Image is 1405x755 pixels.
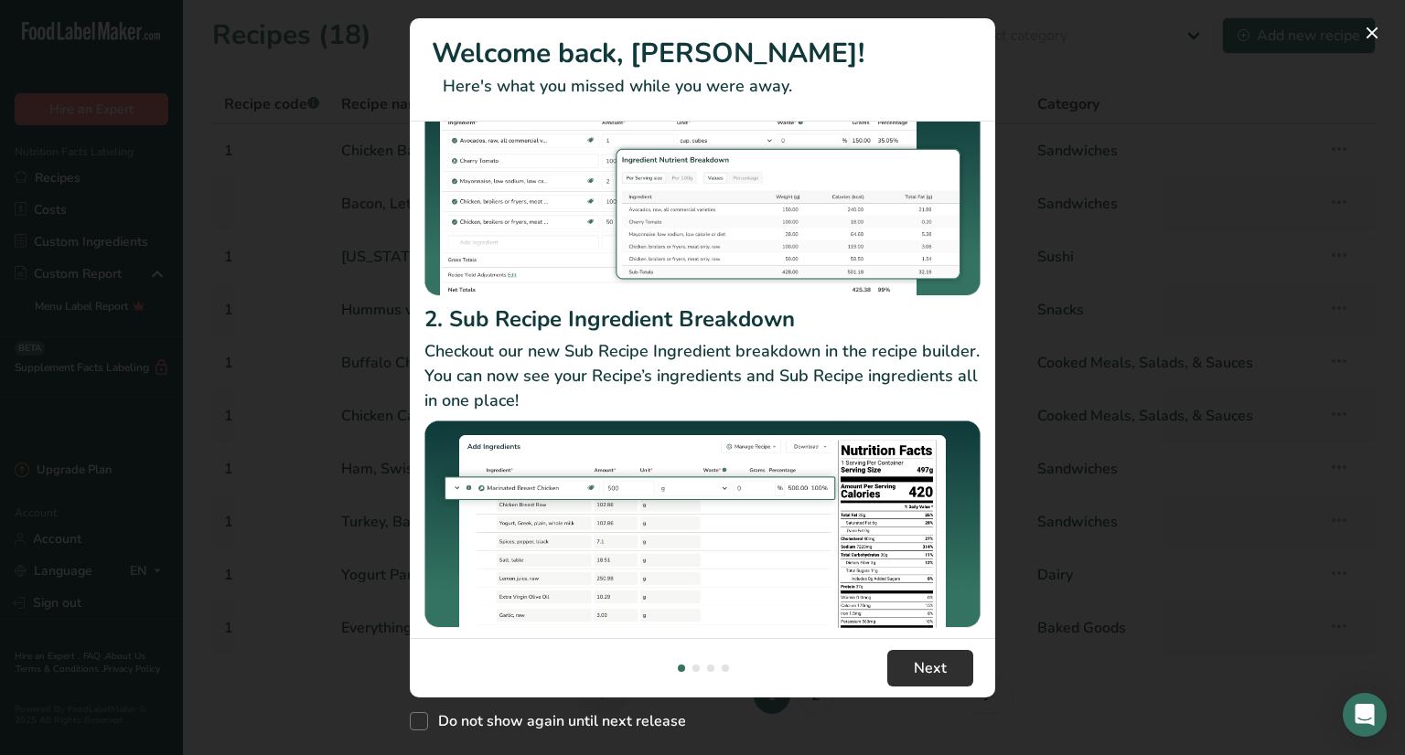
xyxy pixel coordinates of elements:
[914,657,947,679] span: Next
[887,650,973,686] button: Next
[432,74,973,99] p: Here's what you missed while you were away.
[432,33,973,74] h1: Welcome back, [PERSON_NAME]!
[424,420,981,628] img: Sub Recipe Ingredient Breakdown
[1343,693,1387,737] div: Open Intercom Messenger
[428,712,686,730] span: Do not show again until next release
[424,303,981,335] h2: 2. Sub Recipe Ingredient Breakdown
[424,89,981,296] img: Duplicate Ingredients
[424,339,981,413] p: Checkout our new Sub Recipe Ingredient breakdown in the recipe builder. You can now see your Reci...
